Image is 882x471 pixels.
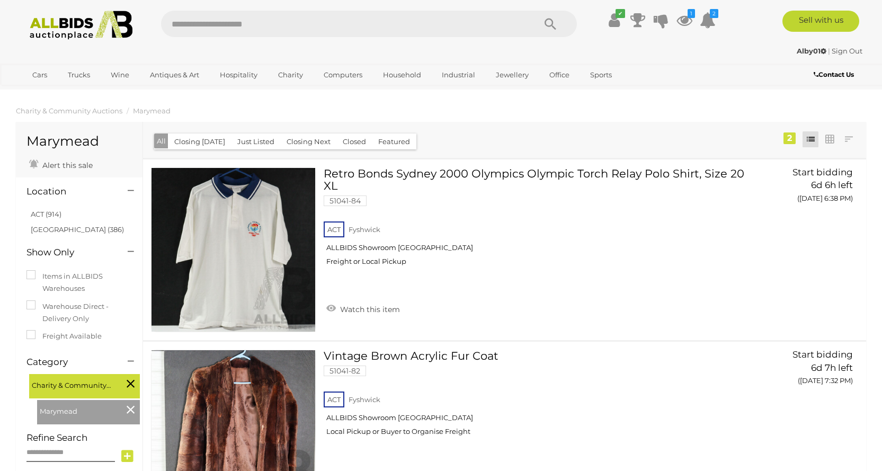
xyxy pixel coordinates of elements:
[782,11,859,32] a: Sell with us
[710,9,718,18] i: 2
[372,134,416,150] button: Featured
[26,186,112,197] h4: Location
[16,106,122,115] a: Charity & Community Auctions
[31,225,124,234] a: [GEOGRAPHIC_DATA] (386)
[336,134,372,150] button: Closed
[26,330,102,342] label: Freight Available
[26,247,112,257] h4: Show Only
[337,305,400,314] span: Watch this item
[61,66,97,84] a: Trucks
[435,66,482,84] a: Industrial
[271,66,310,84] a: Charity
[231,134,281,150] button: Just Listed
[25,66,54,84] a: Cars
[40,161,93,170] span: Alert this sale
[31,210,61,218] a: ACT (914)
[154,134,168,149] button: All
[797,47,828,55] a: Alby01
[213,66,264,84] a: Hospitality
[814,70,854,78] b: Contact Us
[688,9,695,18] i: 1
[832,47,862,55] a: Sign Out
[133,106,171,115] a: Marymead
[25,84,114,101] a: [GEOGRAPHIC_DATA]
[26,300,132,325] label: Warehouse Direct - Delivery Only
[332,350,737,444] a: Vintage Brown Acrylic Fur Coat 51041-82 ACT Fyshwick ALLBIDS Showroom [GEOGRAPHIC_DATA] Local Pic...
[828,47,830,55] span: |
[814,69,857,81] a: Contact Us
[26,357,112,367] h4: Category
[104,66,136,84] a: Wine
[26,433,140,443] h4: Refine Search
[700,11,716,30] a: 2
[332,167,737,274] a: Retro Bonds Sydney 2000 Olympics Olympic Torch Relay Polo Shirt, Size 20 XL 51041-84 ACT Fyshwick...
[583,66,619,84] a: Sports
[317,66,369,84] a: Computers
[26,156,95,172] a: Alert this sale
[792,349,853,360] span: Start bidding
[754,167,856,209] a: Start bidding 6d 6h left ([DATE] 6:38 PM)
[489,66,536,84] a: Jewellery
[754,350,856,391] a: Start bidding 6d 7h left ([DATE] 7:32 PM)
[616,9,625,18] i: ✔
[376,66,428,84] a: Household
[783,132,796,144] div: 2
[40,403,119,417] span: Marymead
[26,134,132,149] h1: Marymead
[324,300,403,316] a: Watch this item
[792,167,853,177] span: Start bidding
[524,11,577,37] button: Search
[26,270,132,295] label: Items in ALLBIDS Warehouses
[143,66,206,84] a: Antiques & Art
[607,11,622,30] a: ✔
[676,11,692,30] a: 1
[797,47,826,55] strong: Alby01
[168,134,231,150] button: Closing [DATE]
[280,134,337,150] button: Closing Next
[24,11,139,40] img: Allbids.com.au
[542,66,576,84] a: Office
[32,377,111,392] span: Charity & Community Auctions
